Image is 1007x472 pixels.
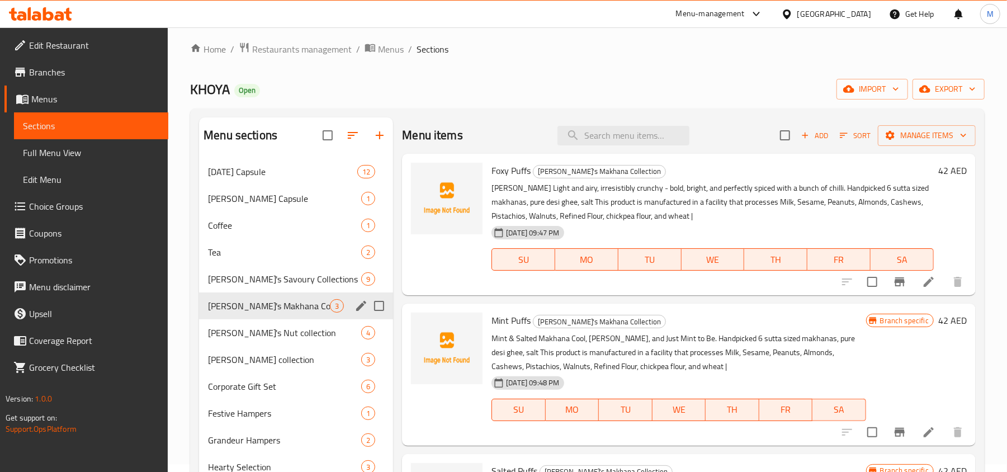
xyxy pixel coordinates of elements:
span: 1 [362,408,375,419]
span: Sort sections [339,122,366,149]
div: Corporate Gift Set6 [199,373,393,400]
div: [PERSON_NAME]'s Makhana Collection3edit [199,292,393,319]
span: Sections [23,119,159,133]
span: Coffee [208,219,361,232]
span: Coverage Report [29,334,159,347]
nav: breadcrumb [190,42,985,56]
span: Select to update [861,270,884,294]
span: Sort items [833,127,878,144]
button: FR [807,248,871,271]
span: 1 [362,220,375,231]
span: Mint Puffs [491,312,531,329]
span: 9 [362,274,375,285]
span: 3 [330,301,343,311]
span: Full Menu View [23,146,159,159]
div: [PERSON_NAME]'s Nut collection4 [199,319,393,346]
span: TU [603,402,648,418]
div: [PERSON_NAME] Capsule1 [199,185,393,212]
div: KHOYA's Makhana Collection [533,315,666,328]
span: [PERSON_NAME]'s Makhana Collection [208,299,330,313]
span: MO [550,402,595,418]
span: SU [497,402,541,418]
h2: Menu items [402,127,463,144]
div: [GEOGRAPHIC_DATA] [797,8,871,20]
button: Branch-specific-item [886,419,913,446]
span: [PERSON_NAME]'s Makhana Collection [533,315,665,328]
div: Diwali Capsule [208,165,357,178]
div: KHOYA's Makhana Collection [533,165,666,178]
span: KHOYA [190,77,230,102]
div: [PERSON_NAME] collection3 [199,346,393,373]
div: items [361,272,375,286]
button: SU [491,248,555,271]
a: Home [190,43,226,56]
span: Corporate Gift Set [208,380,361,393]
div: items [361,192,375,205]
span: 2 [362,435,375,446]
button: TH [744,248,807,271]
span: Branch specific [876,315,933,326]
span: Select to update [861,421,884,444]
button: WE [653,399,706,421]
span: Coupons [29,226,159,240]
div: Tea2 [199,239,393,266]
span: Menus [31,92,159,106]
div: Karwa Chauth Capsule [208,192,361,205]
div: items [361,219,375,232]
span: Get support on: [6,410,57,425]
a: Menus [4,86,168,112]
a: Support.OpsPlatform [6,422,77,436]
span: Upsell [29,307,159,320]
div: items [361,353,375,366]
span: Add item [797,127,833,144]
h2: Menu sections [204,127,277,144]
a: Promotions [4,247,168,273]
span: import [845,82,899,96]
p: [PERSON_NAME] Light and airy, irresistibly crunchy - bold, bright, and perfectly spiced with a bu... [491,181,934,223]
input: search [557,126,689,145]
span: Festive Hampers [208,407,361,420]
a: Edit menu item [922,275,935,289]
span: [DATE] Capsule [208,165,357,178]
span: Edit Menu [23,173,159,186]
img: Mint Puffs [411,313,483,384]
span: Restaurants management [252,43,352,56]
div: items [361,407,375,420]
a: Sections [14,112,168,139]
span: Grocery Checklist [29,361,159,374]
a: Coverage Report [4,327,168,354]
span: Open [234,86,260,95]
a: Menu disclaimer [4,273,168,300]
span: [PERSON_NAME]'s Makhana Collection [533,165,665,178]
button: import [836,79,908,100]
button: export [913,79,985,100]
a: Edit Menu [14,166,168,193]
span: 2 [362,247,375,258]
span: Menus [378,43,404,56]
span: Sections [417,43,448,56]
h6: 42 AED [938,313,967,328]
button: FR [759,399,813,421]
span: Grandeur Hampers [208,433,361,447]
button: SA [812,399,866,421]
h6: 42 AED [938,163,967,178]
span: 1.0.0 [35,391,52,406]
span: Version: [6,391,33,406]
span: Select section [773,124,797,147]
div: [DATE] Capsule12 [199,158,393,185]
p: Mint & Salted Makhana Cool, [PERSON_NAME], and Just Mint to Be. Handpicked 6 sutta sized makhanas... [491,332,866,374]
div: Coffee1 [199,212,393,239]
div: Festive Hampers1 [199,400,393,427]
span: M [987,8,994,20]
span: 1 [362,193,375,204]
span: Edit Restaurant [29,39,159,52]
span: export [921,82,976,96]
span: WE [686,252,740,268]
a: Menus [365,42,404,56]
span: WE [657,402,702,418]
span: TU [623,252,677,268]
